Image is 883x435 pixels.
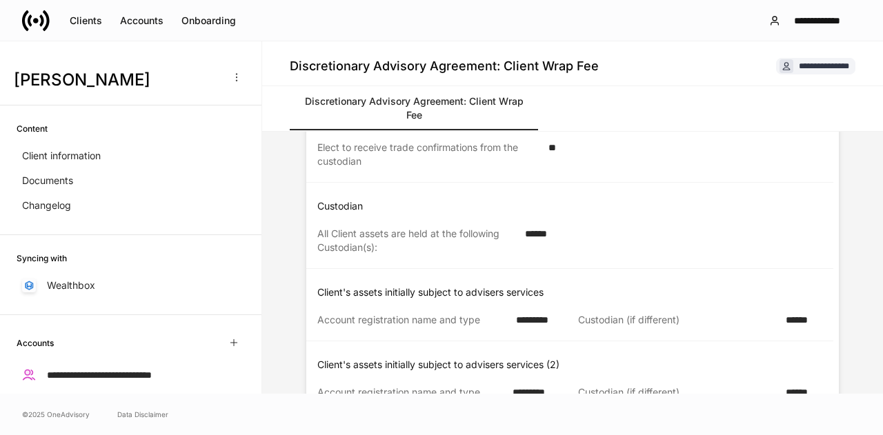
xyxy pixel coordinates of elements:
h6: Syncing with [17,252,67,265]
p: Client information [22,149,101,163]
div: Account registration name and type [317,385,504,399]
a: Client information [17,143,245,168]
div: Custodian (if different) [578,385,777,399]
a: Changelog [17,193,245,218]
a: Documents [17,168,245,193]
a: Discretionary Advisory Agreement: Client Wrap Fee [290,86,538,130]
p: Client's assets initially subject to advisers services (2) [317,358,833,372]
p: Wealthbox [47,279,95,292]
button: Accounts [111,10,172,32]
a: Data Disclaimer [117,409,168,420]
div: Custodian (if different) [578,313,777,327]
div: Accounts [120,14,163,28]
h6: Accounts [17,336,54,350]
div: All Client assets are held at the following Custodian(s): [317,227,517,254]
h6: Content [17,122,48,135]
button: Clients [61,10,111,32]
h4: Discretionary Advisory Agreement: Client Wrap Fee [290,58,599,74]
a: Wealthbox [17,273,245,298]
div: Elect to receive trade confirmations from the custodian [317,141,540,168]
button: Onboarding [172,10,245,32]
span: © 2025 OneAdvisory [22,409,90,420]
div: Account registration name and type [317,313,508,327]
p: Client's assets initially subject to advisers services [317,285,833,299]
p: Changelog [22,199,71,212]
p: Documents [22,174,73,188]
p: Custodian [317,199,833,213]
div: Onboarding [181,14,236,28]
h3: [PERSON_NAME] [14,69,220,91]
div: Clients [70,14,102,28]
